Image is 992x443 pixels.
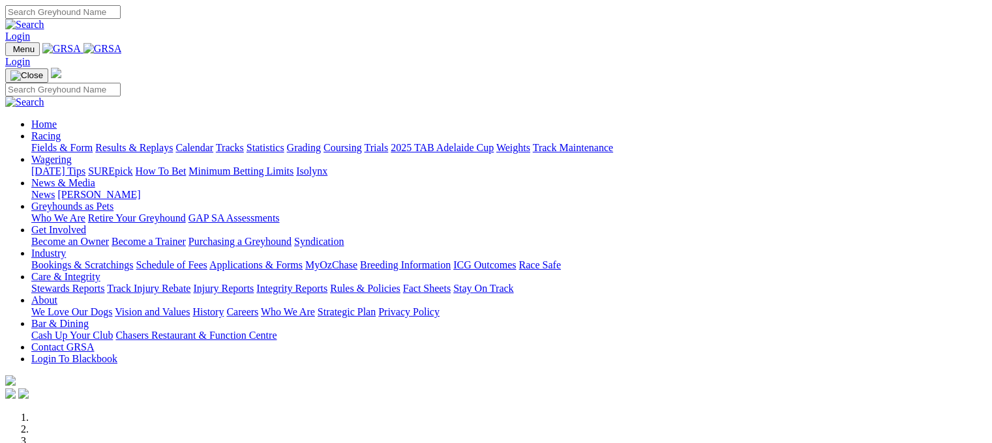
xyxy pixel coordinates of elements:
[5,42,40,56] button: Toggle navigation
[31,306,987,318] div: About
[136,165,187,177] a: How To Bet
[31,248,66,259] a: Industry
[107,283,190,294] a: Track Injury Rebate
[31,130,61,141] a: Racing
[88,212,186,223] a: Retire Your Greyhound
[31,283,987,294] div: Care & Integrity
[5,68,48,83] button: Toggle navigation
[209,259,303,270] a: Applications & Forms
[453,259,516,270] a: ICG Outcomes
[18,388,29,399] img: twitter.svg
[31,189,987,201] div: News & Media
[31,142,987,154] div: Racing
[188,236,292,247] a: Purchasing a Greyhound
[31,271,100,282] a: Care & Integrity
[305,259,357,270] a: MyOzChase
[31,318,89,329] a: Bar & Dining
[247,142,284,153] a: Statistics
[533,142,613,153] a: Track Maintenance
[31,177,95,188] a: News & Media
[31,259,987,271] div: Industry
[31,236,987,248] div: Get Involved
[378,306,440,317] a: Privacy Policy
[31,201,113,212] a: Greyhounds as Pets
[31,283,104,294] a: Stewards Reports
[31,212,987,224] div: Greyhounds as Pets
[330,283,400,294] a: Rules & Policies
[360,259,451,270] a: Breeding Information
[31,306,112,317] a: We Love Our Dogs
[323,142,362,153] a: Coursing
[115,306,190,317] a: Vision and Values
[13,44,35,54] span: Menu
[175,142,213,153] a: Calendar
[31,236,109,247] a: Become an Owner
[294,236,344,247] a: Syndication
[188,212,280,223] a: GAP SA Assessments
[5,83,121,96] input: Search
[5,19,44,31] img: Search
[5,31,30,42] a: Login
[519,259,560,270] a: Race Safe
[31,165,85,177] a: [DATE] Tips
[453,283,513,294] a: Stay On Track
[10,70,43,81] img: Close
[5,56,30,67] a: Login
[5,388,16,399] img: facebook.svg
[31,142,93,153] a: Fields & Form
[287,142,321,153] a: Grading
[188,165,293,177] a: Minimum Betting Limits
[115,330,277,341] a: Chasers Restaurant & Function Centre
[226,306,258,317] a: Careers
[51,68,61,78] img: logo-grsa-white.png
[83,43,122,55] img: GRSA
[5,375,16,386] img: logo-grsa-white.png
[216,142,244,153] a: Tracks
[193,283,254,294] a: Injury Reports
[364,142,388,153] a: Trials
[57,189,140,200] a: [PERSON_NAME]
[31,165,987,177] div: Wagering
[261,306,315,317] a: Who We Are
[496,142,530,153] a: Weights
[136,259,207,270] a: Schedule of Fees
[112,236,186,247] a: Become a Trainer
[31,119,57,130] a: Home
[403,283,451,294] a: Fact Sheets
[31,154,72,165] a: Wagering
[391,142,494,153] a: 2025 TAB Adelaide Cup
[256,283,327,294] a: Integrity Reports
[318,306,376,317] a: Strategic Plan
[296,165,327,177] a: Isolynx
[31,330,987,341] div: Bar & Dining
[31,353,117,364] a: Login To Blackbook
[88,165,132,177] a: SUREpick
[31,224,86,235] a: Get Involved
[5,5,121,19] input: Search
[31,189,55,200] a: News
[95,142,173,153] a: Results & Replays
[192,306,224,317] a: History
[31,294,57,306] a: About
[31,330,113,341] a: Cash Up Your Club
[31,212,85,223] a: Who We Are
[5,96,44,108] img: Search
[31,259,133,270] a: Bookings & Scratchings
[42,43,81,55] img: GRSA
[31,341,94,352] a: Contact GRSA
